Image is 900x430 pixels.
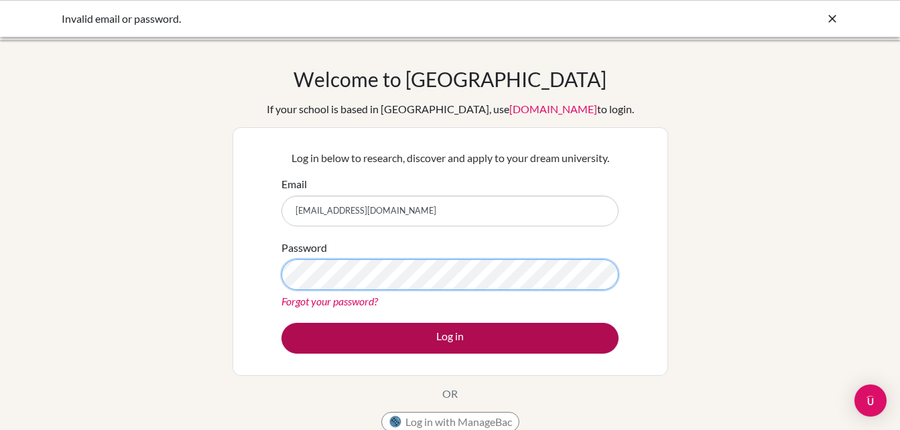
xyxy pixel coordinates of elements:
[267,101,634,117] div: If your school is based in [GEOGRAPHIC_DATA], use to login.
[281,240,327,256] label: Password
[281,323,619,354] button: Log in
[281,295,378,307] a: Forgot your password?
[854,384,887,417] div: Open Intercom Messenger
[281,150,619,166] p: Log in below to research, discover and apply to your dream university.
[442,386,458,402] p: OR
[509,102,597,115] a: [DOMAIN_NAME]
[62,11,638,27] div: Invalid email or password.
[281,176,307,192] label: Email
[294,67,606,91] h1: Welcome to [GEOGRAPHIC_DATA]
